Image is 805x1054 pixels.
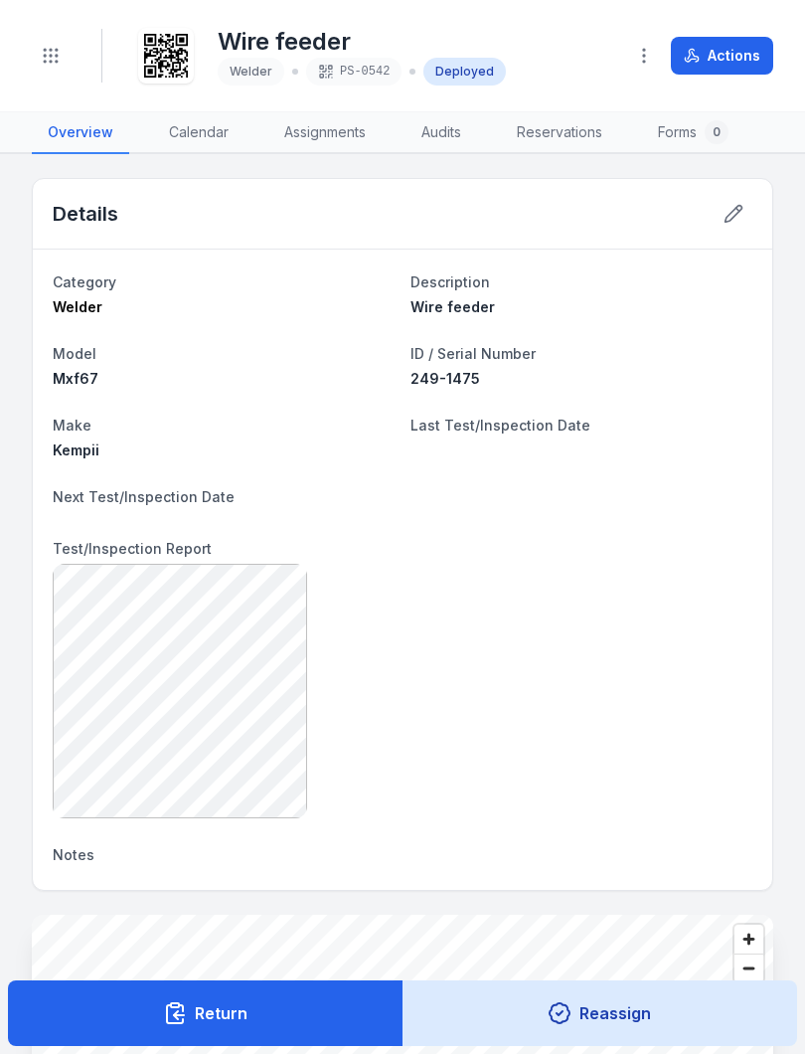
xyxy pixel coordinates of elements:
div: Deployed [423,58,506,86]
a: Assignments [268,112,382,154]
span: 249-1475 [410,370,480,387]
a: Overview [32,112,129,154]
span: ID / Serial Number [410,345,536,362]
a: Calendar [153,112,244,154]
span: Wire feeder [410,298,495,315]
button: Return [8,980,403,1046]
span: Notes [53,846,94,863]
a: Reservations [501,112,618,154]
span: Model [53,345,96,362]
span: Kempii [53,441,99,458]
span: Next Test/Inspection Date [53,488,235,505]
span: Make [53,417,91,434]
button: Zoom out [734,954,763,982]
span: Welder [230,64,272,79]
span: Description [410,273,490,290]
div: PS-0542 [306,58,402,86]
span: Test/Inspection Report [53,540,212,557]
span: Category [53,273,116,290]
button: Toggle navigation [32,37,70,75]
h2: Details [53,200,118,228]
h1: Wire feeder [218,26,506,58]
a: Forms0 [642,112,744,154]
div: 0 [705,120,728,144]
button: Reassign [402,980,798,1046]
button: Zoom in [734,925,763,954]
a: Audits [405,112,477,154]
span: Welder [53,298,102,315]
span: Mxf67 [53,370,98,387]
button: Actions [671,37,773,75]
span: Last Test/Inspection Date [410,417,590,434]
